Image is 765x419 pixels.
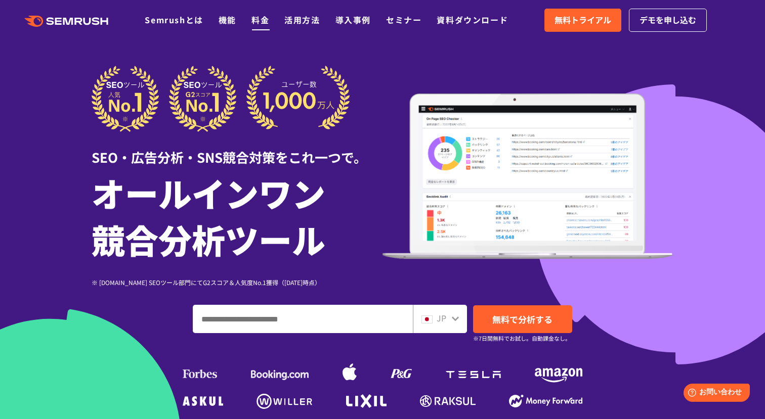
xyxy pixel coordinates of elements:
[335,14,371,26] a: 導入事例
[284,14,320,26] a: 活用方法
[675,380,754,408] iframe: Help widget launcher
[492,313,552,325] span: 無料で分析する
[473,334,571,343] small: ※7日間無料でお試し。自動課金なし。
[386,14,421,26] a: セミナー
[219,14,236,26] a: 機能
[92,132,382,167] div: SEO・広告分析・SNS競合対策をこれ一つで。
[640,14,696,27] span: デモを申し込む
[145,14,203,26] a: Semrushとは
[437,312,446,324] span: JP
[92,277,382,287] div: ※ [DOMAIN_NAME] SEOツール部門にてG2スコア＆人気度No.1獲得（[DATE]時点）
[251,14,269,26] a: 料金
[437,14,508,26] a: 資料ダウンロード
[92,169,382,262] h1: オールインワン 競合分析ツール
[555,14,611,27] span: 無料トライアル
[193,305,412,333] input: ドメイン、キーワードまたはURLを入力してください
[544,9,621,32] a: 無料トライアル
[629,9,707,32] a: デモを申し込む
[473,305,572,333] a: 無料で分析する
